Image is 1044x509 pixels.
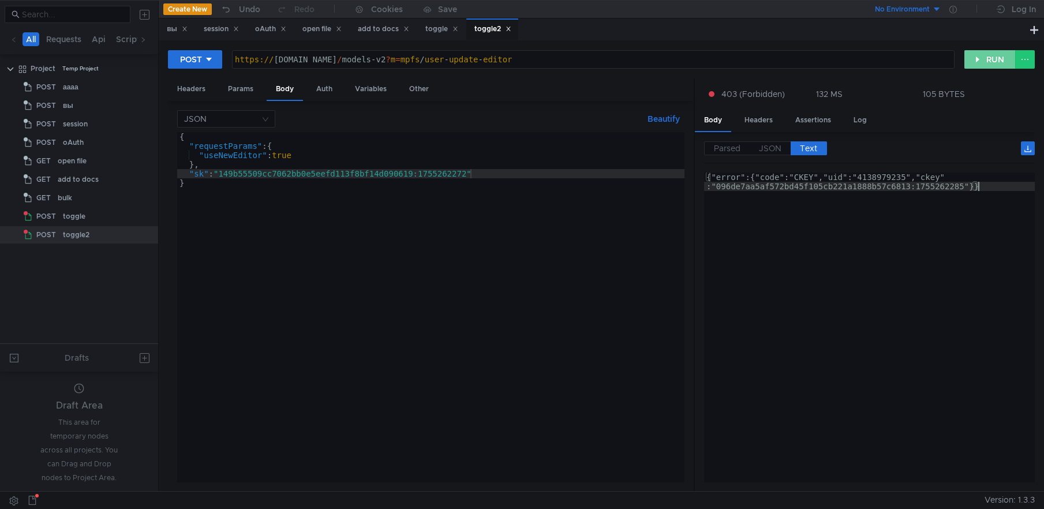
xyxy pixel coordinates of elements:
button: Requests [43,32,85,46]
div: session [204,23,239,35]
div: вы [63,97,73,114]
button: RUN [964,50,1016,69]
div: Undo [239,2,260,16]
div: Body [267,78,303,101]
div: oAuth [63,134,84,151]
div: Variables [346,78,396,100]
button: Api [88,32,109,46]
span: POST [36,208,56,225]
div: Save [438,5,457,13]
div: add to docs [358,23,409,35]
div: toggle [425,23,458,35]
div: toggle [63,208,85,225]
button: All [23,32,39,46]
div: Log In [1012,2,1036,16]
div: Drafts [65,351,89,365]
div: Params [219,78,263,100]
div: toggle2 [63,226,89,244]
span: Version: 1.3.3 [985,492,1035,508]
div: POST [180,53,202,66]
div: Temp Project [62,60,99,77]
span: POST [36,226,56,244]
div: 105 BYTES [923,89,965,99]
span: GET [36,152,51,170]
span: 403 (Forbidden) [721,88,785,100]
div: No Environment [875,4,930,15]
div: вы [167,23,188,35]
div: oAuth [255,23,286,35]
div: open file [58,152,87,170]
button: POST [168,50,222,69]
span: POST [36,134,56,151]
div: Headers [168,78,215,100]
span: GET [36,171,51,188]
span: Parsed [714,143,740,154]
span: POST [36,78,56,96]
span: POST [36,97,56,114]
div: Headers [735,110,782,131]
div: Auth [307,78,342,100]
div: Other [400,78,438,100]
input: Search... [22,8,124,21]
div: session [63,115,88,133]
div: аааа [63,78,78,96]
button: Beautify [643,112,684,126]
div: add to docs [58,171,99,188]
div: bulk [58,189,72,207]
span: POST [36,115,56,133]
span: GET [36,189,51,207]
div: Log [844,110,876,131]
div: 132 MS [816,89,843,99]
div: open file [302,23,342,35]
div: Project [31,60,55,77]
div: Redo [294,2,315,16]
div: Cookies [371,2,403,16]
button: Create New [163,3,212,15]
span: JSON [759,143,781,154]
div: Body [695,110,731,132]
button: Undo [212,1,268,18]
div: Assertions [786,110,840,131]
span: Text [800,143,817,154]
button: Redo [268,1,323,18]
button: Scripts [113,32,147,46]
div: toggle2 [474,23,511,35]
